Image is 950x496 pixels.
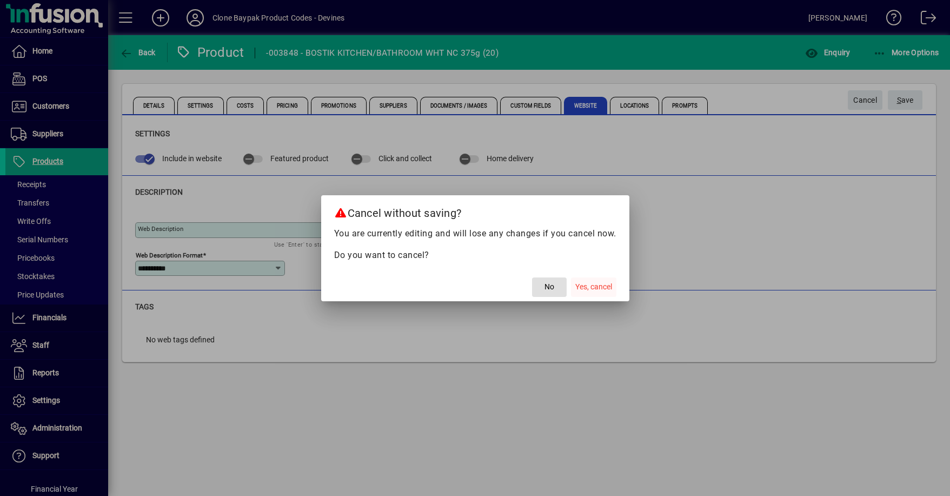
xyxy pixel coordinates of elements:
button: No [532,277,567,297]
h2: Cancel without saving? [321,195,629,227]
p: You are currently editing and will lose any changes if you cancel now. [334,227,616,240]
p: Do you want to cancel? [334,249,616,262]
span: Yes, cancel [575,281,612,293]
span: No [544,281,554,293]
button: Yes, cancel [571,277,616,297]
